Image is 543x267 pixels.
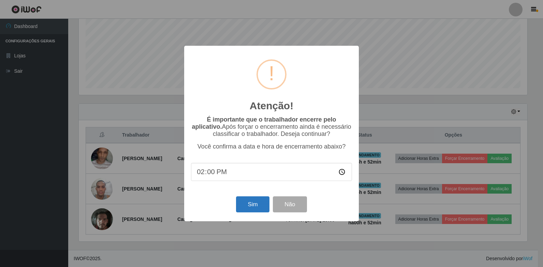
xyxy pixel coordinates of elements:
button: Sim [236,196,269,212]
h2: Atenção! [250,100,293,112]
button: Não [273,196,307,212]
p: Você confirma a data e hora de encerramento abaixo? [191,143,352,150]
b: É importante que o trabalhador encerre pelo aplicativo. [192,116,336,130]
p: Após forçar o encerramento ainda é necessário classificar o trabalhador. Deseja continuar? [191,116,352,138]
